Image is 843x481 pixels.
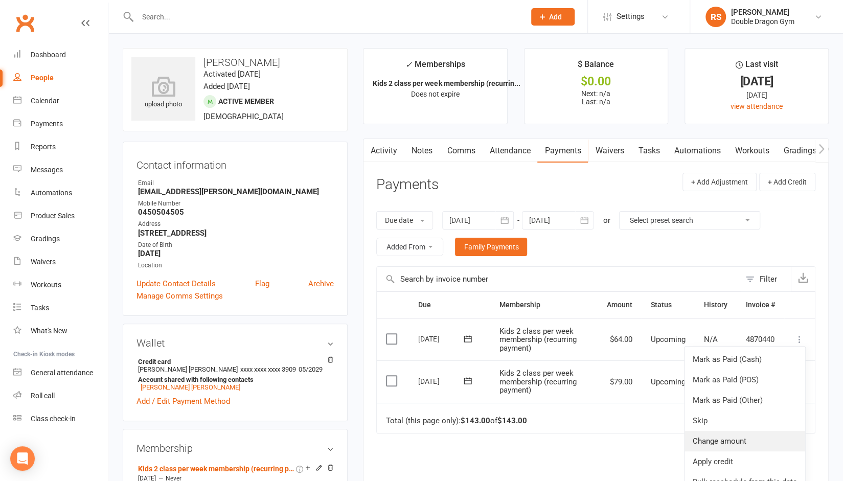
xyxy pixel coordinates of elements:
[131,76,195,110] div: upload photo
[136,356,334,393] li: [PERSON_NAME] [PERSON_NAME]
[499,369,576,395] span: Kids 2 class per week membership (recurring payment)
[731,8,794,17] div: [PERSON_NAME]
[735,58,778,76] div: Last visit
[531,8,575,26] button: Add
[455,238,527,256] a: Family Payments
[386,417,527,425] div: Total (this page only): of
[460,416,490,425] strong: $143.00
[13,250,108,273] a: Waivers
[482,139,537,163] a: Attendance
[534,89,658,106] p: Next: n/a Last: n/a
[203,70,261,79] time: Activated [DATE]
[409,292,490,318] th: Due
[13,273,108,296] a: Workouts
[13,43,108,66] a: Dashboard
[760,273,777,285] div: Filter
[13,66,108,89] a: People
[31,327,67,335] div: What's New
[617,5,645,28] span: Settings
[138,240,334,250] div: Date of Birth
[138,187,334,196] strong: [EMAIL_ADDRESS][PERSON_NAME][DOMAIN_NAME]
[705,7,726,27] div: RS
[404,139,440,163] a: Notes
[603,214,610,226] div: or
[537,139,588,163] a: Payments
[255,278,269,290] a: Flag
[740,267,791,291] button: Filter
[13,112,108,135] a: Payments
[418,373,465,389] div: [DATE]
[497,416,527,425] strong: $143.00
[704,335,718,344] span: N/A
[203,82,250,91] time: Added [DATE]
[418,331,465,347] div: [DATE]
[31,97,59,105] div: Calendar
[373,79,520,87] strong: Kids 2 class per week membership (recurrin...
[685,349,805,370] a: Mark as Paid (Cash)
[31,143,56,151] div: Reports
[13,89,108,112] a: Calendar
[695,292,737,318] th: History
[376,211,433,230] button: Due date
[13,407,108,430] a: Class kiosk mode
[138,249,334,258] strong: [DATE]
[598,292,642,318] th: Amount
[731,17,794,26] div: Double Dragon Gym
[405,60,412,70] i: ✓
[218,97,274,105] span: Active member
[136,290,223,302] a: Manage Comms Settings
[13,384,108,407] a: Roll call
[138,199,334,209] div: Mobile Number
[138,208,334,217] strong: 0450504505
[534,76,658,87] div: $0.00
[31,235,60,243] div: Gradings
[588,139,631,163] a: Waivers
[13,227,108,250] a: Gradings
[490,292,598,318] th: Membership
[13,319,108,342] a: What's New
[131,57,339,68] h3: [PERSON_NAME]
[363,139,404,163] a: Activity
[598,360,642,403] td: $79.00
[31,392,55,400] div: Roll call
[631,139,667,163] a: Tasks
[136,443,334,454] h3: Membership
[138,376,329,383] strong: Account shared with following contacts
[240,365,296,373] span: xxxx xxxx xxxx 3909
[136,395,230,407] a: Add / Edit Payment Method
[727,139,776,163] a: Workouts
[376,238,443,256] button: Added From
[737,292,784,318] th: Invoice #
[31,120,63,128] div: Payments
[138,178,334,188] div: Email
[31,189,72,197] div: Automations
[138,358,329,365] strong: Credit card
[31,166,63,174] div: Messages
[299,365,323,373] span: 05/2029
[685,370,805,390] a: Mark as Paid (POS)
[136,155,334,171] h3: Contact information
[31,415,76,423] div: Class check-in
[685,390,805,410] a: Mark as Paid (Other)
[134,10,518,24] input: Search...
[598,318,642,361] td: $64.00
[138,219,334,229] div: Address
[667,139,727,163] a: Automations
[685,431,805,451] a: Change amount
[12,10,38,36] a: Clubworx
[549,13,562,21] span: Add
[13,296,108,319] a: Tasks
[141,383,240,391] a: [PERSON_NAME] [PERSON_NAME]
[685,410,805,431] a: Skip
[31,74,54,82] div: People
[682,173,757,191] button: + Add Adjustment
[499,327,576,353] span: Kids 2 class per week membership (recurring payment)
[759,173,815,191] button: + Add Credit
[694,89,819,101] div: [DATE]
[13,361,108,384] a: General attendance kiosk mode
[694,76,819,87] div: [DATE]
[377,267,740,291] input: Search by invoice number
[31,258,56,266] div: Waivers
[13,135,108,158] a: Reports
[308,278,334,290] a: Archive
